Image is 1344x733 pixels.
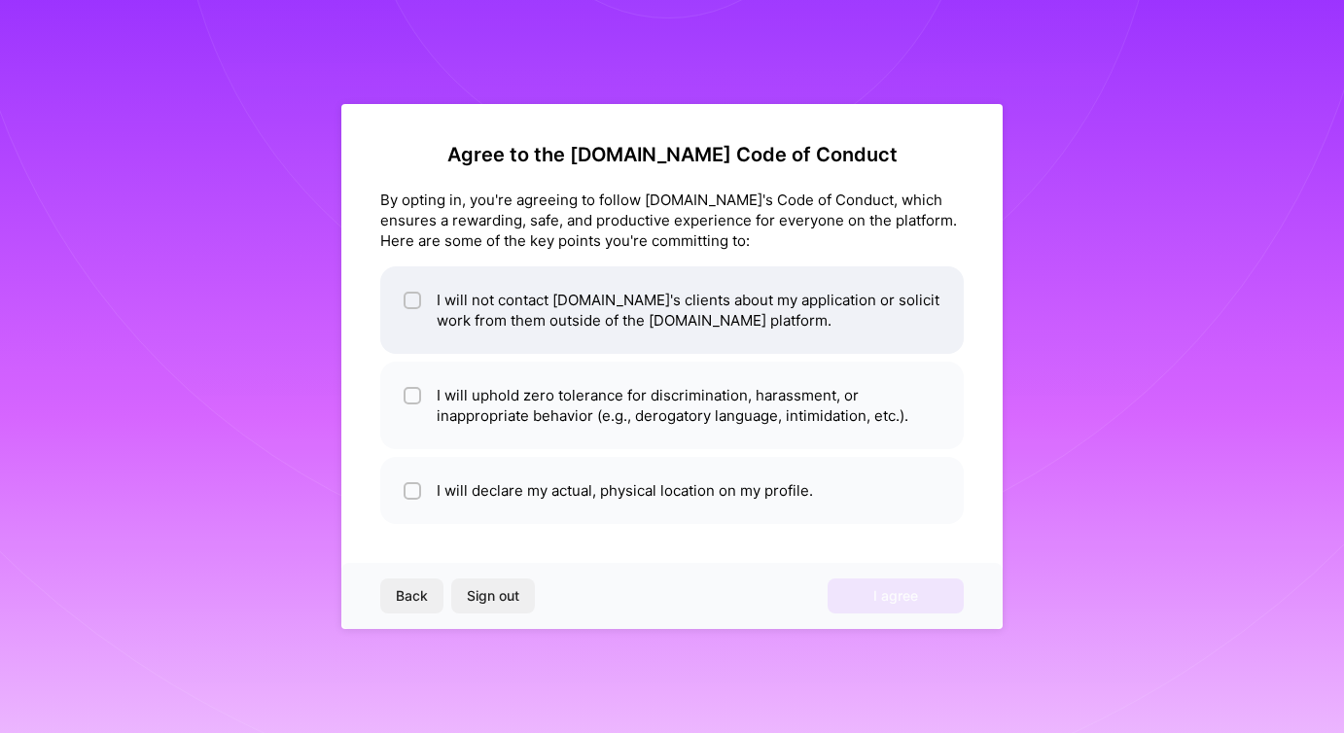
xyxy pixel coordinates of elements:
[467,586,519,606] span: Sign out
[380,266,964,354] li: I will not contact [DOMAIN_NAME]'s clients about my application or solicit work from them outside...
[396,586,428,606] span: Back
[380,190,964,251] div: By opting in, you're agreeing to follow [DOMAIN_NAME]'s Code of Conduct, which ensures a rewardin...
[451,578,535,613] button: Sign out
[380,143,964,166] h2: Agree to the [DOMAIN_NAME] Code of Conduct
[380,362,964,449] li: I will uphold zero tolerance for discrimination, harassment, or inappropriate behavior (e.g., der...
[380,578,443,613] button: Back
[380,457,964,524] li: I will declare my actual, physical location on my profile.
